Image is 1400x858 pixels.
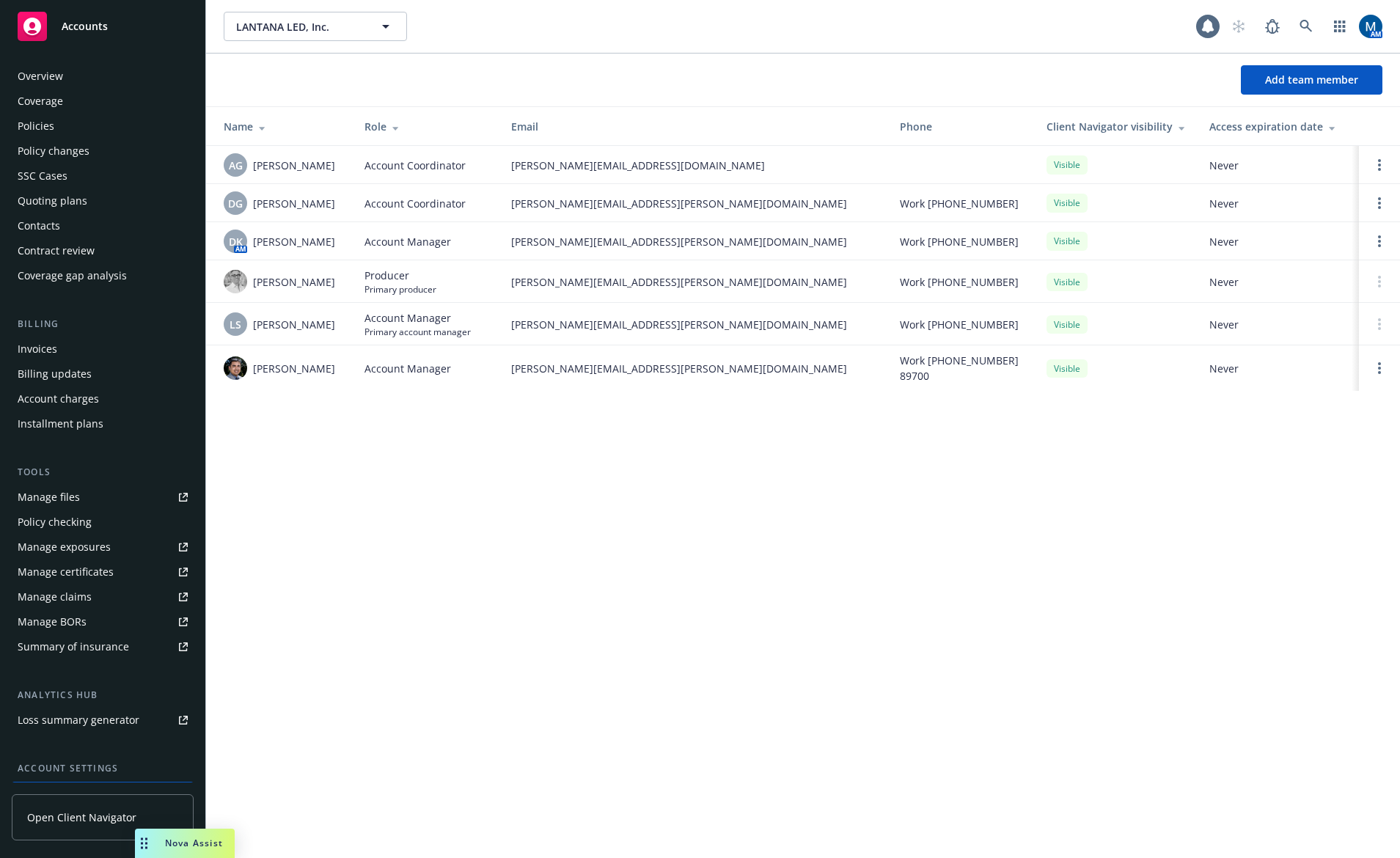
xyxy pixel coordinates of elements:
div: Manage exposures [18,535,111,559]
a: Billing updates [12,362,194,386]
div: Coverage [18,89,63,113]
div: Policies [18,114,54,138]
div: Installment plans [18,412,103,436]
div: Client Navigator visibility [1047,119,1186,134]
span: Account Manager [364,310,471,326]
a: SSC Cases [12,164,194,188]
a: Invoices [12,337,194,361]
span: [PERSON_NAME] [253,234,335,249]
span: Never [1209,317,1347,332]
div: Visible [1047,315,1088,334]
a: Manage certificates [12,560,194,584]
a: Loss summary generator [12,708,194,732]
img: photo [224,356,247,380]
div: Phone [900,119,1023,134]
a: Contract review [12,239,194,263]
button: Nova Assist [135,829,235,858]
span: [PERSON_NAME][EMAIL_ADDRESS][PERSON_NAME][DOMAIN_NAME] [511,196,876,211]
span: [PERSON_NAME][EMAIL_ADDRESS][PERSON_NAME][DOMAIN_NAME] [511,274,876,290]
span: Work [PHONE_NUMBER] [900,317,1019,332]
span: LS [230,317,241,332]
span: Work [PHONE_NUMBER] [900,196,1019,211]
div: Visible [1047,194,1088,212]
div: Access expiration date [1209,119,1347,134]
div: Analytics hub [12,688,194,703]
a: Coverage gap analysis [12,264,194,287]
a: Manage BORs [12,610,194,634]
span: Primary producer [364,283,436,296]
div: Account charges [18,387,99,411]
div: Drag to move [135,829,153,858]
a: Policies [12,114,194,138]
a: Accounts [12,6,194,47]
a: Coverage [12,89,194,113]
div: Invoices [18,337,57,361]
span: [PERSON_NAME][EMAIL_ADDRESS][PERSON_NAME][DOMAIN_NAME] [511,234,876,249]
div: Contract review [18,239,95,263]
div: Role [364,119,488,134]
a: Service team [12,782,194,805]
div: Manage certificates [18,560,114,584]
span: Open Client Navigator [27,810,136,825]
a: Open options [1371,232,1388,250]
span: Never [1209,196,1347,211]
span: Nova Assist [165,837,223,849]
div: Loss summary generator [18,708,139,732]
span: DK [229,234,243,249]
div: Policy changes [18,139,89,163]
a: Account charges [12,387,194,411]
div: Visible [1047,232,1088,250]
span: Accounts [62,21,108,32]
div: Visible [1047,359,1088,378]
a: Manage claims [12,585,194,609]
div: Policy checking [18,510,92,534]
span: [PERSON_NAME] [253,196,335,211]
a: Quoting plans [12,189,194,213]
a: Open options [1371,156,1388,174]
a: Summary of insurance [12,635,194,659]
span: [PERSON_NAME][EMAIL_ADDRESS][DOMAIN_NAME] [511,158,876,173]
a: Policy checking [12,510,194,534]
span: Primary account manager [364,326,471,338]
div: Overview [18,65,63,88]
span: [PERSON_NAME][EMAIL_ADDRESS][PERSON_NAME][DOMAIN_NAME] [511,361,876,376]
div: Visible [1047,273,1088,291]
div: Service team [18,782,81,805]
button: Add team member [1241,65,1382,95]
div: Manage BORs [18,610,87,634]
div: Contacts [18,214,60,238]
a: Open options [1371,194,1388,212]
div: Billing updates [18,362,92,386]
span: Never [1209,274,1347,290]
div: Coverage gap analysis [18,264,127,287]
span: Account Manager [364,361,451,376]
div: SSC Cases [18,164,67,188]
div: Account settings [12,761,194,776]
span: AG [229,158,243,173]
span: Never [1209,361,1347,376]
span: [PERSON_NAME] [253,274,335,290]
span: [PERSON_NAME] [253,361,335,376]
a: Report a Bug [1258,12,1287,41]
div: Tools [12,465,194,480]
span: LANTANA LED, Inc. [236,19,363,34]
span: Work [PHONE_NUMBER] [900,274,1019,290]
span: Account Coordinator [364,158,466,173]
span: Account Manager [364,234,451,249]
a: Manage exposures [12,535,194,559]
span: [PERSON_NAME] [253,158,335,173]
span: Add team member [1265,73,1358,87]
div: Manage files [18,485,80,509]
span: Never [1209,234,1347,249]
div: Quoting plans [18,189,87,213]
a: Start snowing [1224,12,1253,41]
a: Manage files [12,485,194,509]
div: Manage claims [18,585,92,609]
div: Summary of insurance [18,635,129,659]
span: Work [PHONE_NUMBER] [900,234,1019,249]
button: LANTANA LED, Inc. [224,12,407,41]
a: Search [1291,12,1321,41]
div: Email [511,119,876,134]
span: Account Coordinator [364,196,466,211]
